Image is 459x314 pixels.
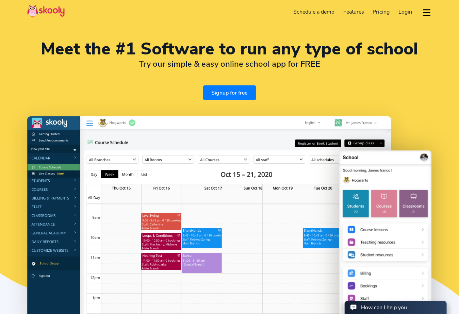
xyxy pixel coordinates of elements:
[27,59,432,69] h2: Try our simple & easy online school app for FREE
[27,4,65,18] img: Skooly
[289,6,339,17] a: Schedule a demo
[27,41,432,57] h1: Meet the #1 Software to run any type of school
[339,6,368,17] a: Features
[203,85,256,100] a: Signup for free
[422,5,432,20] button: dropdown menu
[373,8,390,16] span: Pricing
[398,8,412,16] span: Login
[394,6,416,17] a: Login
[368,6,394,17] a: Pricing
